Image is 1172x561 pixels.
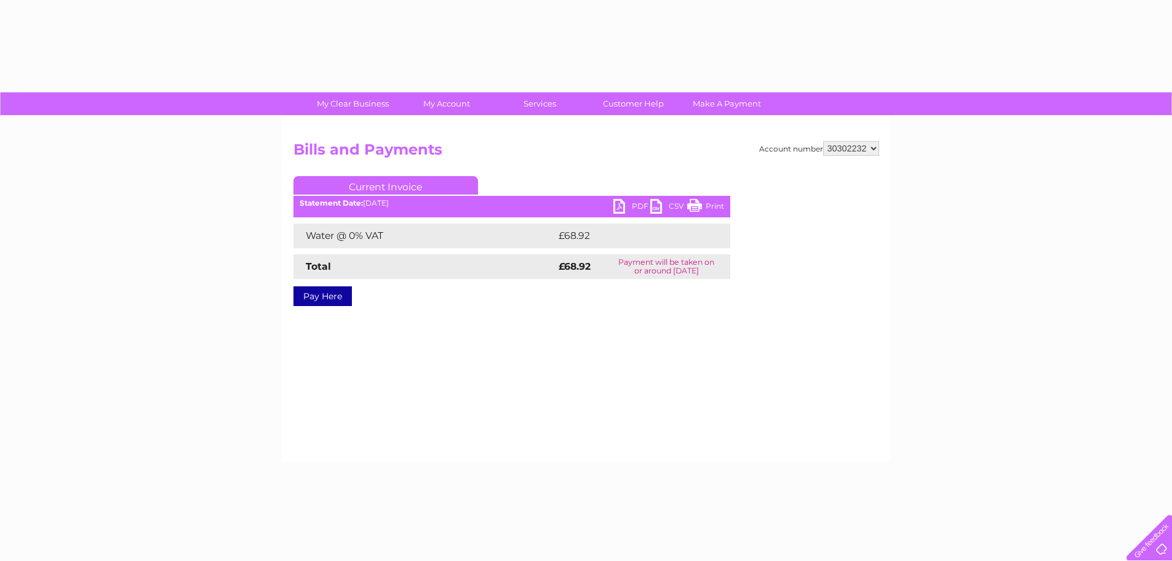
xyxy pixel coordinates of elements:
[559,260,591,272] strong: £68.92
[293,224,556,248] td: Water @ 0% VAT
[306,260,331,272] strong: Total
[759,141,879,156] div: Account number
[293,176,478,195] a: Current Invoice
[650,199,687,217] a: CSV
[293,141,879,164] h2: Bills and Payments
[556,224,706,248] td: £68.92
[603,254,730,279] td: Payment will be taken on or around [DATE]
[300,198,363,208] b: Statement Date:
[583,92,684,115] a: Customer Help
[293,199,730,208] div: [DATE]
[676,92,778,115] a: Make A Payment
[396,92,497,115] a: My Account
[489,92,591,115] a: Services
[302,92,404,115] a: My Clear Business
[687,199,724,217] a: Print
[293,286,352,306] a: Pay Here
[613,199,650,217] a: PDF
